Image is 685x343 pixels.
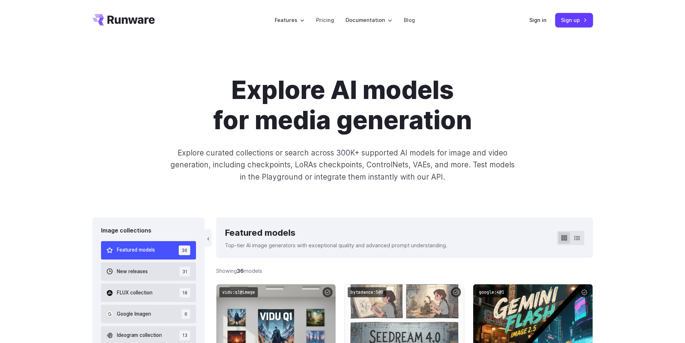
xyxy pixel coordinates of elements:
[179,245,190,255] span: 36
[101,226,196,235] div: Image collections
[117,310,151,318] span: Google Imagen
[101,284,196,302] button: FLUX collection 18
[237,268,244,274] strong: 36
[225,241,447,249] p: Top-tier AI image generators with exceptional quality and advanced prompt understanding.
[404,16,415,24] a: Blog
[348,287,386,298] code: bytedance:5@0
[142,75,543,135] h1: Explore AI models for media generation
[216,267,262,275] div: Showing models
[117,268,148,276] span: New releases
[476,287,507,298] code: google:4@1
[117,289,152,297] span: FLUX collection
[167,147,517,183] p: Explore curated collections or search across 300K+ supported AI models for image and video genera...
[346,16,392,24] label: Documentation
[101,262,196,281] button: New releases 31
[316,16,334,24] a: Pricing
[117,331,162,339] span: Ideogram collection
[205,229,212,247] button: ‹
[179,330,190,340] span: 13
[179,288,190,298] span: 18
[179,267,190,276] span: 31
[92,14,155,26] a: Go to /
[219,287,258,298] code: vidu:q1@image
[555,13,593,27] a: Sign up
[117,246,155,254] span: Featured models
[101,241,196,259] button: Featured models 36
[225,226,447,240] div: Featured models
[529,16,547,24] a: Sign in
[182,309,190,319] span: 6
[275,16,305,24] label: Features
[101,305,196,323] button: Google Imagen 6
